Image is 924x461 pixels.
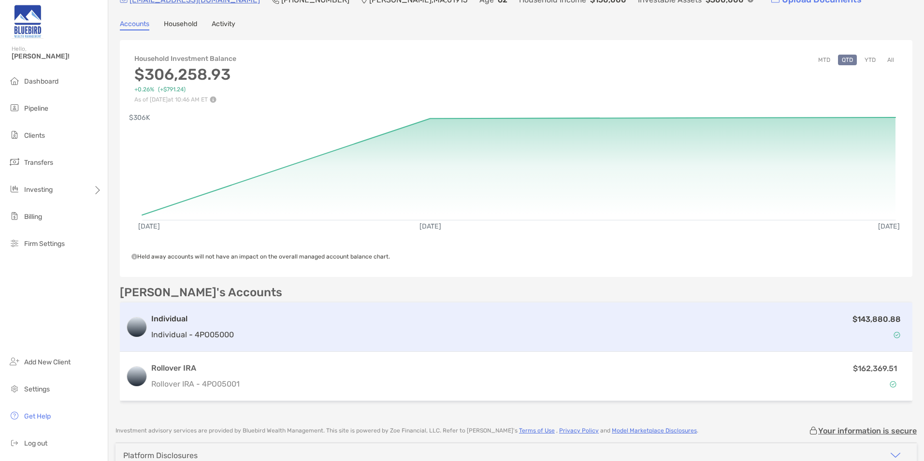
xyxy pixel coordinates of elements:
img: Account Status icon [894,331,900,338]
button: MTD [814,55,834,65]
span: Transfers [24,158,53,167]
img: clients icon [9,129,20,141]
span: [PERSON_NAME]! [12,52,102,60]
p: $162,369.51 [853,362,897,375]
a: Terms of Use [519,427,555,434]
a: Accounts [120,20,149,30]
h4: Household Investment Balance [134,55,236,63]
p: As of [DATE] at 10:46 AM ET [134,96,236,103]
p: Your information is secure [818,426,917,435]
img: Account Status icon [890,381,896,388]
button: YTD [861,55,880,65]
text: $306K [129,114,150,122]
p: $143,880.88 [852,313,901,325]
span: Settings [24,385,50,393]
img: logo account [127,367,146,386]
span: Investing [24,186,53,194]
div: Platform Disclosures [123,451,198,460]
img: add_new_client icon [9,356,20,367]
span: Dashboard [24,77,58,86]
a: Household [164,20,197,30]
span: Billing [24,213,42,221]
img: Zoe Logo [12,4,43,39]
span: Clients [24,131,45,140]
span: +0.26% [134,86,154,93]
p: Investment advisory services are provided by Bluebird Wealth Management . This site is powered by... [115,427,698,434]
h3: Rollover IRA [151,362,715,374]
h3: $306,258.93 [134,65,236,84]
img: logout icon [9,437,20,448]
text: [DATE] [138,222,160,230]
text: [DATE] [878,222,900,230]
img: firm-settings icon [9,237,20,249]
img: get-help icon [9,410,20,421]
text: [DATE] [419,222,441,230]
span: Held away accounts will not have an impact on the overall managed account balance chart. [131,253,390,260]
img: pipeline icon [9,102,20,114]
p: Individual - 4PO05000 [151,329,234,341]
img: dashboard icon [9,75,20,86]
p: Rollover IRA - 4PO05001 [151,378,715,390]
span: Get Help [24,412,51,420]
span: (+$791.24) [158,86,186,93]
span: Log out [24,439,47,447]
button: QTD [838,55,857,65]
a: Privacy Policy [559,427,599,434]
img: icon arrow [890,449,901,461]
img: Performance Info [210,96,217,103]
img: billing icon [9,210,20,222]
a: Activity [212,20,235,30]
img: settings icon [9,383,20,394]
h3: Individual [151,313,234,325]
img: transfers icon [9,156,20,168]
span: Firm Settings [24,240,65,248]
p: [PERSON_NAME]'s Accounts [120,287,282,299]
img: investing icon [9,183,20,195]
span: Add New Client [24,358,71,366]
img: logo account [127,317,146,337]
a: Model Marketplace Disclosures [612,427,697,434]
span: Pipeline [24,104,48,113]
button: All [883,55,898,65]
